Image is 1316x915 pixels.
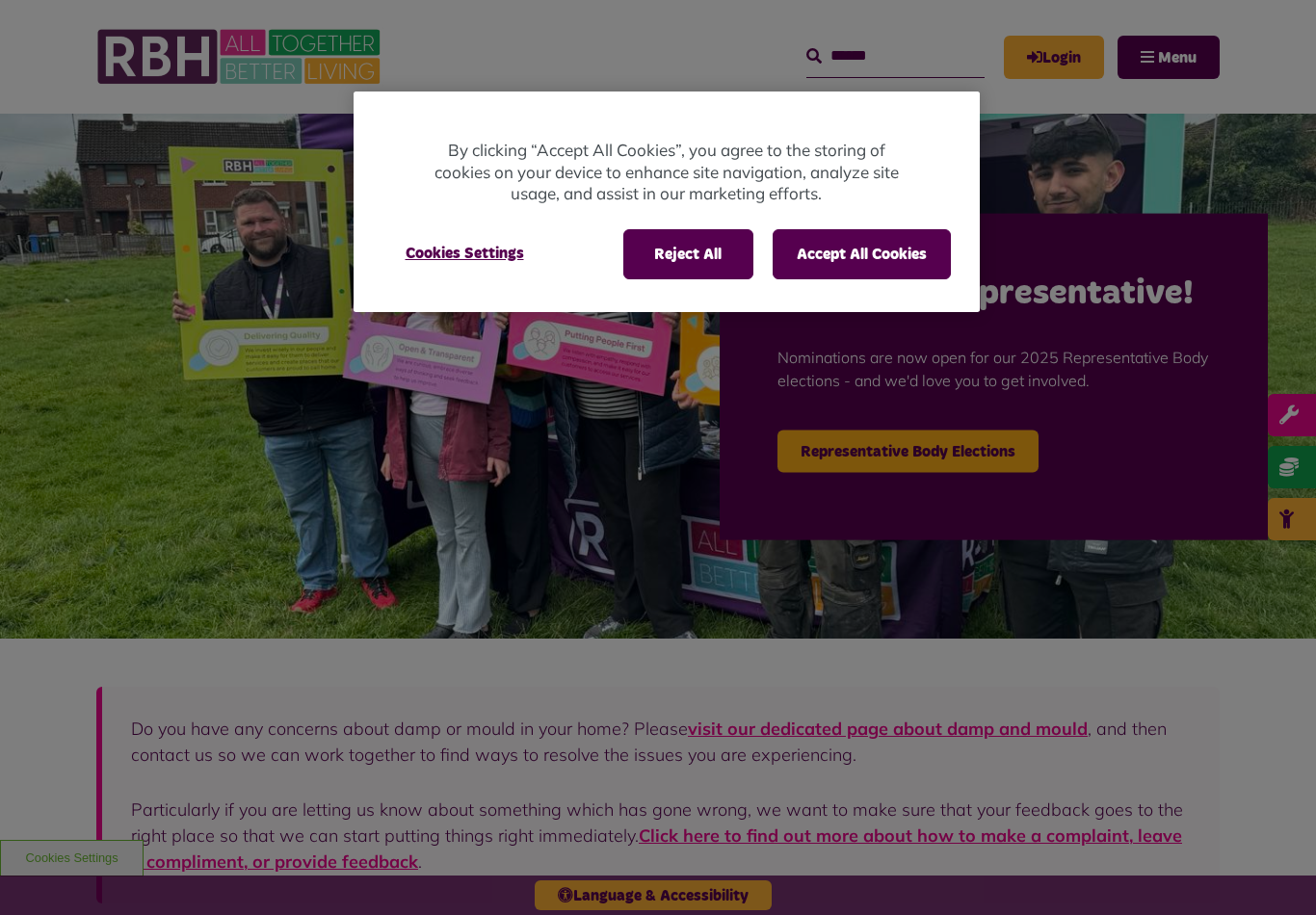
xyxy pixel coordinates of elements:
div: Privacy [354,91,980,312]
p: By clicking “Accept All Cookies”, you agree to the storing of cookies on your device to enhance s... [431,140,903,205]
button: Accept All Cookies [773,229,951,279]
button: Reject All [623,229,753,279]
div: Cookie banner [354,91,980,312]
button: Cookies Settings [382,229,547,277]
